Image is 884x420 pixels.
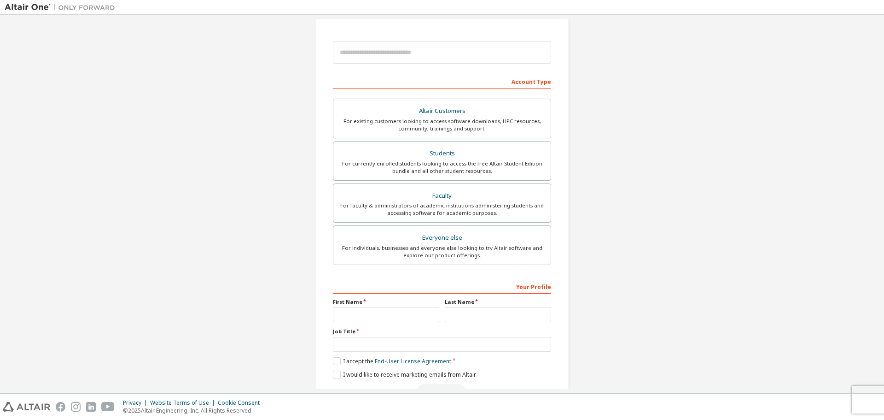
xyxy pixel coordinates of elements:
[339,244,545,259] div: For individuals, businesses and everyone else looking to try Altair software and explore our prod...
[333,357,451,365] label: I accept the
[101,402,115,412] img: youtube.svg
[218,399,265,407] div: Cookie Consent
[123,407,265,414] p: © 2025 Altair Engineering, Inc. All Rights Reserved.
[339,231,545,244] div: Everyone else
[333,74,551,89] div: Account Type
[5,3,120,12] img: Altair One
[339,160,545,175] div: For currently enrolled students looking to access the free Altair Student Edition bundle and all ...
[339,147,545,160] div: Students
[56,402,65,412] img: facebook.svg
[71,402,81,412] img: instagram.svg
[86,402,96,412] img: linkedin.svg
[339,202,545,217] div: For faculty & administrators of academic institutions administering students and accessing softwa...
[333,279,551,294] div: Your Profile
[339,189,545,202] div: Faculty
[333,328,551,335] label: Job Title
[445,298,551,306] label: Last Name
[375,357,451,365] a: End-User License Agreement
[333,384,551,398] div: Read and acccept EULA to continue
[333,298,439,306] label: First Name
[123,399,150,407] div: Privacy
[333,371,476,379] label: I would like to receive marketing emails from Altair
[150,399,218,407] div: Website Terms of Use
[339,118,545,132] div: For existing customers looking to access software downloads, HPC resources, community, trainings ...
[3,402,50,412] img: altair_logo.svg
[339,105,545,118] div: Altair Customers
